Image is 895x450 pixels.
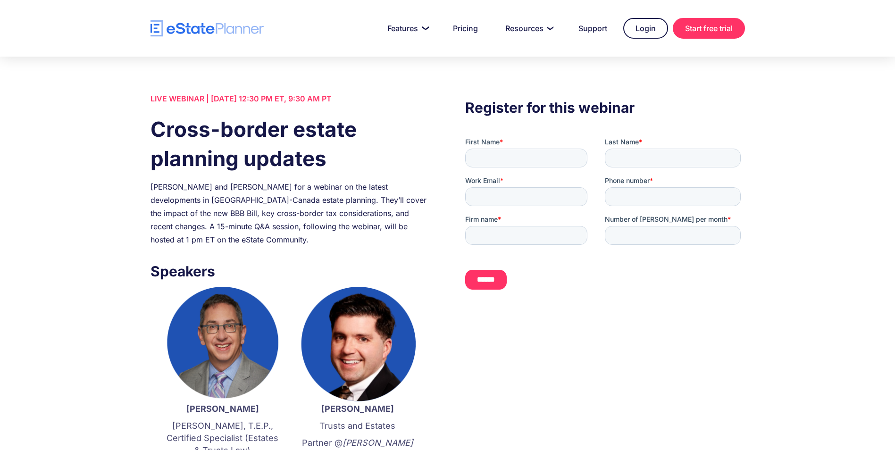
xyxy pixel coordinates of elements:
strong: [PERSON_NAME] [321,404,394,414]
strong: [PERSON_NAME] [186,404,259,414]
div: [PERSON_NAME] and [PERSON_NAME] for a webinar on the latest developments in [GEOGRAPHIC_DATA]-Can... [151,180,430,246]
p: Trusts and Estates [300,420,416,432]
a: Start free trial [673,18,745,39]
a: Login [623,18,668,39]
a: Resources [494,19,562,38]
h1: Cross-border estate planning updates [151,115,430,173]
iframe: Form 0 [465,137,744,298]
h3: Register for this webinar [465,97,744,118]
a: Features [376,19,437,38]
div: LIVE WEBINAR | [DATE] 12:30 PM ET, 9:30 AM PT [151,92,430,105]
a: Pricing [442,19,489,38]
h3: Speakers [151,260,430,282]
a: home [151,20,264,37]
a: Support [567,19,619,38]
